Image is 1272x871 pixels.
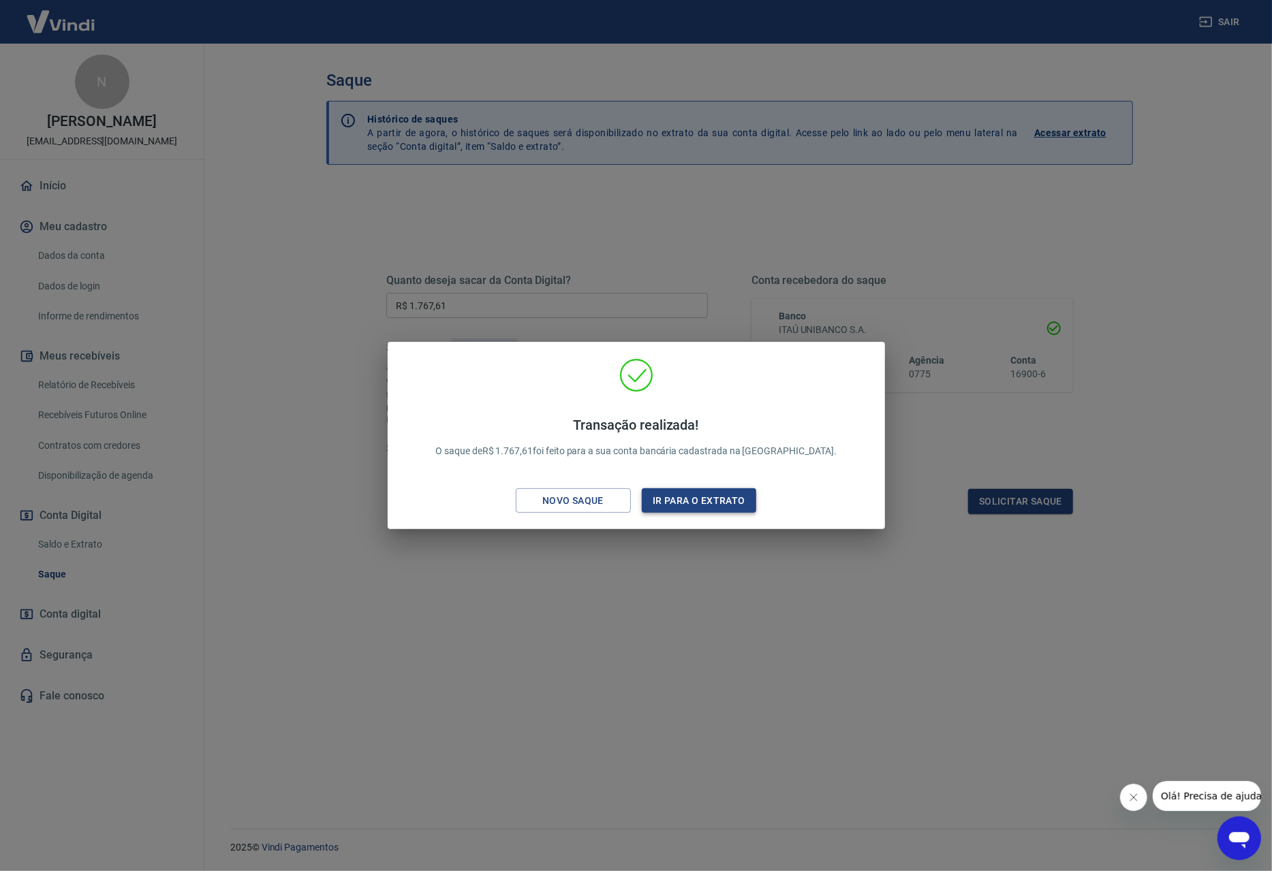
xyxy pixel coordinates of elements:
p: O saque de R$ 1.767,61 foi feito para a sua conta bancária cadastrada na [GEOGRAPHIC_DATA]. [435,417,837,458]
button: Ir para o extrato [642,488,757,513]
iframe: Botão para abrir a janela de mensagens [1217,817,1261,860]
iframe: Mensagem da empresa [1153,781,1261,811]
button: Novo saque [516,488,631,513]
iframe: Fechar mensagem [1120,784,1147,811]
span: Olá! Precisa de ajuda? [8,10,114,20]
h4: Transação realizada! [435,417,837,433]
div: Novo saque [526,492,620,509]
